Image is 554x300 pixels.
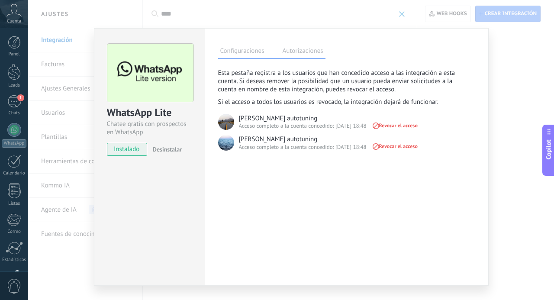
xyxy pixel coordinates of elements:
[239,114,318,123] div: [PERSON_NAME] autotuning
[218,114,234,130] img: 3.jpeg
[2,257,27,263] div: Estadísticas
[218,69,460,94] p: Esta pestaña registra a los usuarios que han concedido acceso a las integración a esta cuenta. Si...
[107,143,147,156] span: instalado
[371,143,418,149] span: Revocar el acceso
[2,110,27,116] div: Chats
[218,98,460,106] p: Si el acceso a todos los usuarios es revocado, la integración dejará de funcionar.
[2,83,27,88] div: Leads
[17,94,24,101] span: 1
[2,229,27,235] div: Correo
[2,139,26,148] div: WhatsApp
[280,46,325,58] label: Autorizaciones
[149,143,182,156] button: Desinstalar
[2,201,27,206] div: Listas
[7,19,21,24] span: Cuenta
[2,52,27,57] div: Panel
[107,120,192,136] div: Chatee gratis con prospectos en WhatsApp
[218,135,234,151] img: 9.jpeg
[153,145,182,153] span: Desinstalar
[218,46,267,58] label: Configuraciones
[239,135,318,143] div: [PERSON_NAME] autotuning
[107,44,193,102] img: logo_main.png
[107,106,192,120] div: WhatsApp Lite
[2,171,27,176] div: Calendario
[239,143,367,151] div: Acceso completo a la cuenta concedido: [DATE] 18:48
[544,139,553,159] span: Copilot
[371,123,418,129] span: Revocar el acceso
[239,122,367,130] div: Acceso completo a la cuenta concedido: [DATE] 18:48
